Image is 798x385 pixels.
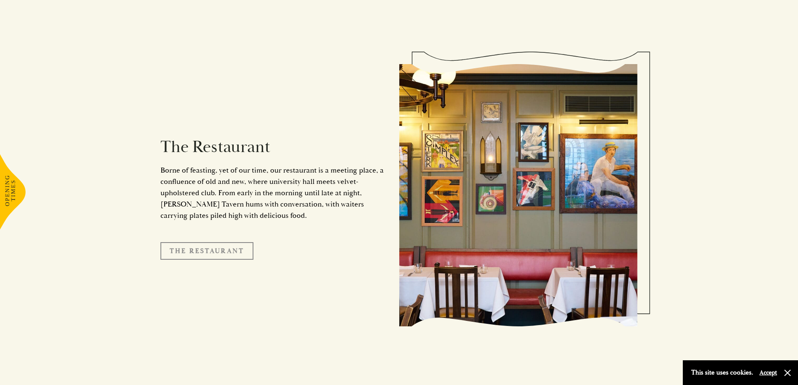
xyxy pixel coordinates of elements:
button: Close and accept [783,369,792,377]
h2: The Restaurant [160,137,387,157]
button: Accept [759,369,777,377]
p: This site uses cookies. [691,367,753,379]
a: The Restaurant [160,242,253,260]
p: Borne of feasting, yet of our time, our restaurant is a meeting place, a confluence of old and ne... [160,165,387,221]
